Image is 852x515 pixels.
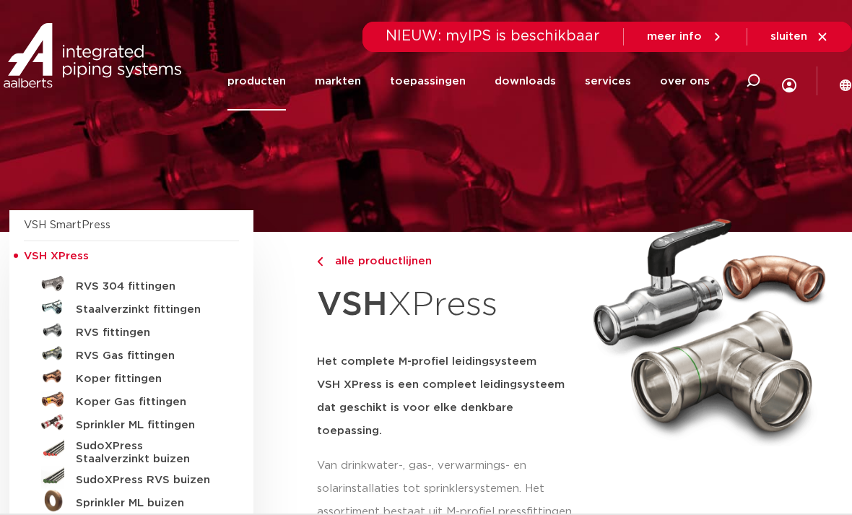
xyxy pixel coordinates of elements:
a: over ons [660,52,710,111]
a: Sprinkler ML buizen [24,489,239,512]
a: SudoXPress RVS buizen [24,466,239,489]
a: RVS fittingen [24,319,239,342]
img: chevron-right.svg [317,257,323,267]
span: alle productlijnen [326,256,432,267]
span: meer info [647,31,702,42]
a: RVS 304 fittingen [24,272,239,295]
a: meer info [647,30,723,43]
a: RVS Gas fittingen [24,342,239,365]
h5: Staalverzinkt fittingen [76,303,219,316]
a: toepassingen [390,52,466,111]
h5: Sprinkler ML fittingen [76,419,219,432]
h1: XPress [317,277,576,333]
strong: VSH [317,288,388,321]
h5: RVS fittingen [76,326,219,339]
a: services [585,52,631,111]
h5: Het complete M-profiel leidingsysteem VSH XPress is een compleet leidingsysteem dat geschikt is v... [317,350,576,443]
a: Staalverzinkt fittingen [24,295,239,319]
a: downloads [495,52,556,111]
span: NIEUW: myIPS is beschikbaar [386,29,600,43]
a: alle productlijnen [317,253,576,270]
a: SudoXPress Staalverzinkt buizen [24,434,239,466]
a: Koper Gas fittingen [24,388,239,411]
span: sluiten [770,31,807,42]
h5: RVS 304 fittingen [76,280,219,293]
h5: SudoXPress Staalverzinkt buizen [76,440,219,466]
h5: Koper Gas fittingen [76,396,219,409]
a: sluiten [770,30,829,43]
a: Koper fittingen [24,365,239,388]
a: VSH SmartPress [24,220,110,230]
nav: Menu [227,52,710,111]
h5: Koper fittingen [76,373,219,386]
span: VSH XPress [24,251,89,261]
a: Sprinkler ML fittingen [24,411,239,434]
h5: SudoXPress RVS buizen [76,474,219,487]
div: my IPS [782,48,796,115]
a: producten [227,52,286,111]
h5: RVS Gas fittingen [76,350,219,363]
a: markten [315,52,361,111]
h5: Sprinkler ML buizen [76,497,219,510]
